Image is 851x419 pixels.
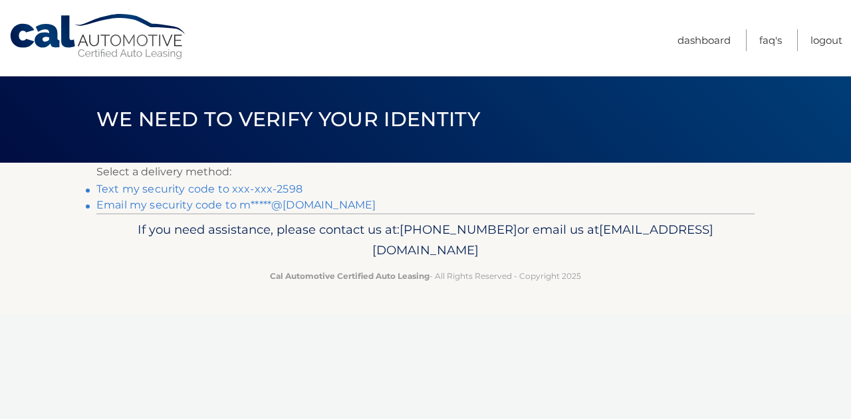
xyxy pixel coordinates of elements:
[9,13,188,60] a: Cal Automotive
[810,29,842,51] a: Logout
[759,29,782,51] a: FAQ's
[96,107,480,131] span: We need to verify your identity
[96,163,755,181] p: Select a delivery method:
[400,222,517,237] span: [PHONE_NUMBER]
[96,183,303,195] a: Text my security code to xxx-xxx-2598
[677,29,731,51] a: Dashboard
[96,199,376,211] a: Email my security code to m*****@[DOMAIN_NAME]
[270,271,429,281] strong: Cal Automotive Certified Auto Leasing
[105,219,746,262] p: If you need assistance, please contact us at: or email us at
[105,269,746,283] p: - All Rights Reserved - Copyright 2025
